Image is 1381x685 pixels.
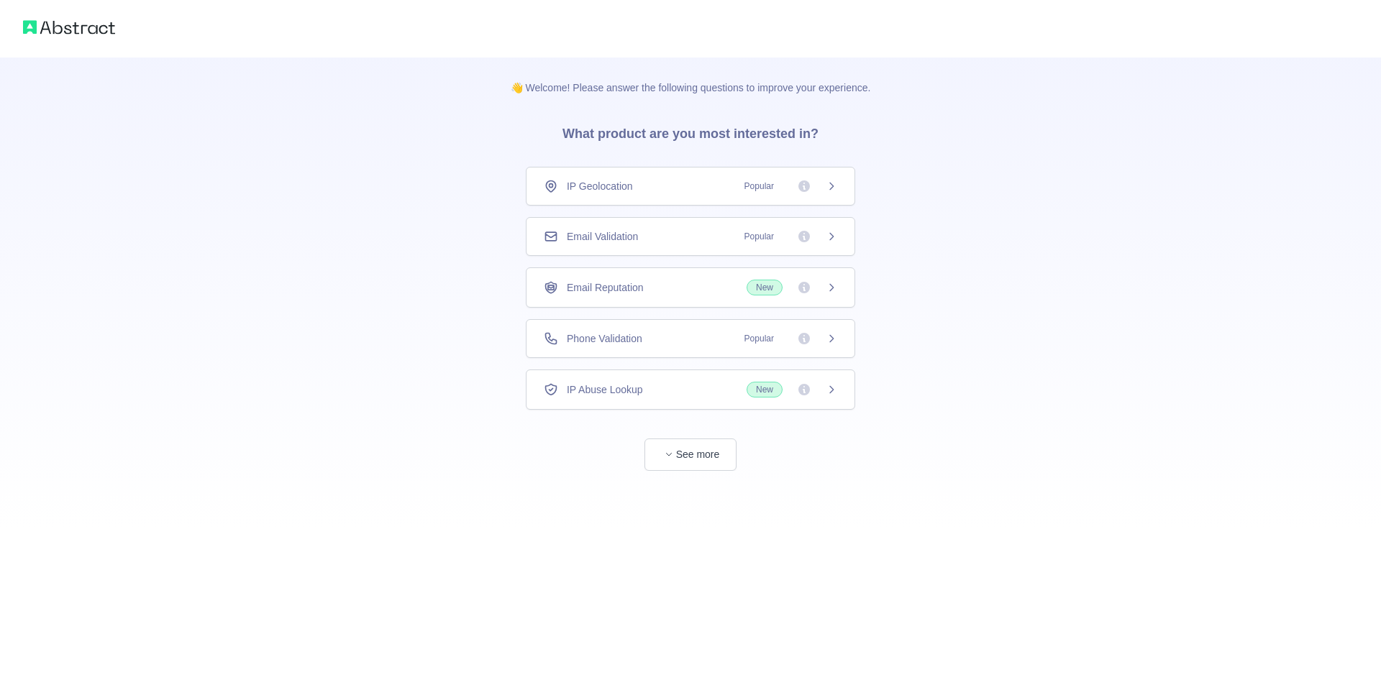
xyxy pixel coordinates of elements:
[488,58,894,95] p: 👋 Welcome! Please answer the following questions to improve your experience.
[747,382,783,397] span: New
[736,179,783,193] span: Popular
[747,280,783,295] span: New
[567,280,644,295] span: Email Reputation
[539,95,842,167] h3: What product are you most interested in?
[567,179,633,193] span: IP Geolocation
[567,382,643,397] span: IP Abuse Lookup
[23,17,115,37] img: Abstract logo
[567,229,638,244] span: Email Validation
[736,229,783,244] span: Popular
[644,438,737,471] button: See more
[567,331,642,346] span: Phone Validation
[736,331,783,346] span: Popular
